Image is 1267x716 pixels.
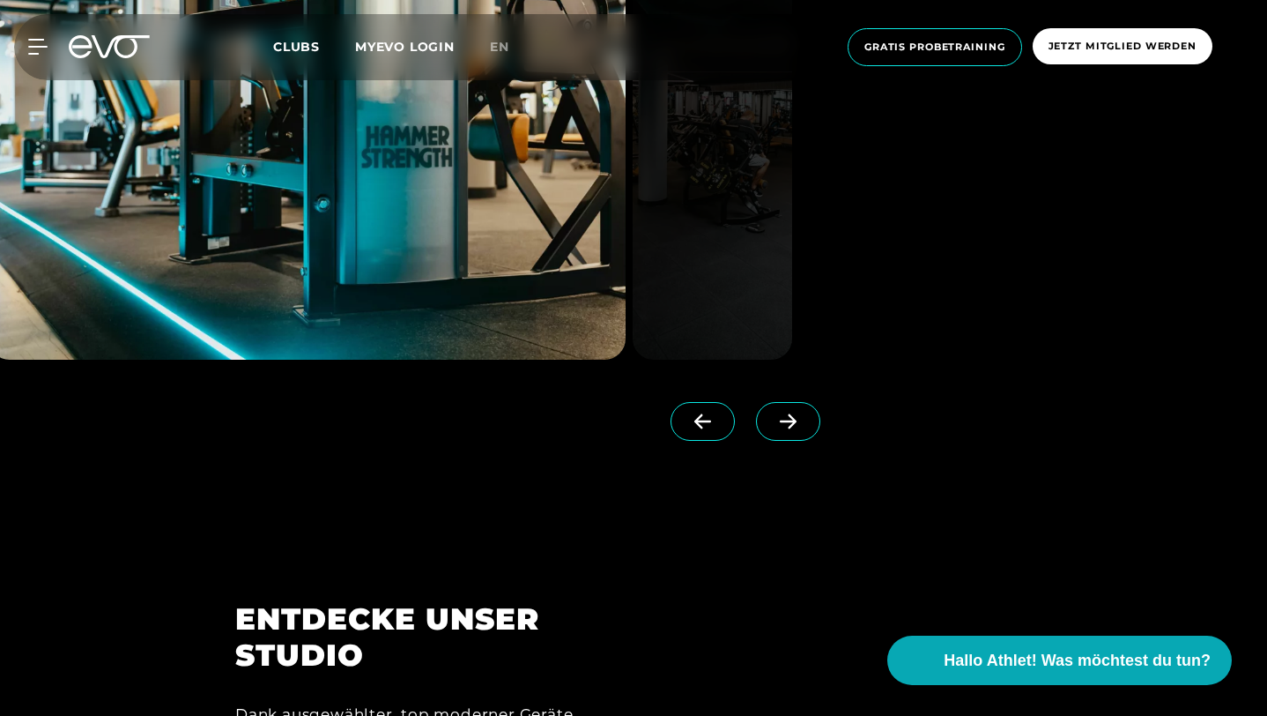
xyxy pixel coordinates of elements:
a: Clubs [273,38,355,55]
span: Jetzt Mitglied werden [1048,39,1197,54]
button: Hallo Athlet! Was möchtest du tun? [887,636,1232,685]
span: Hallo Athlet! Was möchtest du tun? [944,649,1211,673]
h2: ENTDECKE UNSER STUDIO [235,601,609,674]
a: en [490,37,530,57]
span: en [490,39,509,55]
a: Gratis Probetraining [842,28,1027,66]
span: Clubs [273,39,320,55]
a: MYEVO LOGIN [355,39,455,55]
a: Jetzt Mitglied werden [1027,28,1218,66]
span: Gratis Probetraining [864,40,1005,55]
